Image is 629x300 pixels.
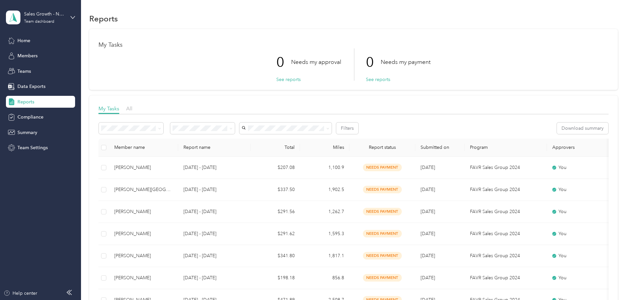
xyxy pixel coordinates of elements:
[470,186,542,193] p: FAVR Sales Group 2024
[355,145,410,150] span: Report status
[465,179,547,201] td: FAVR Sales Group 2024
[251,157,300,179] td: $207.08
[17,68,31,75] span: Teams
[256,145,295,150] div: Total
[470,274,542,282] p: FAVR Sales Group 2024
[251,201,300,223] td: $291.56
[465,201,547,223] td: FAVR Sales Group 2024
[421,187,435,192] span: [DATE]
[17,52,38,59] span: Members
[17,83,45,90] span: Data Exports
[421,275,435,281] span: [DATE]
[557,123,608,134] button: Download summary
[17,114,43,121] span: Compliance
[291,58,341,66] p: Needs my approval
[552,274,608,282] div: You
[178,139,251,157] th: Report name
[183,208,245,215] p: [DATE] - [DATE]
[470,164,542,171] p: FAVR Sales Group 2024
[24,20,54,24] div: Team dashboard
[552,164,608,171] div: You
[276,48,291,76] p: 0
[465,223,547,245] td: FAVR Sales Group 2024
[465,267,547,289] td: FAVR Sales Group 2024
[363,164,402,171] span: needs payment
[336,123,358,134] button: Filters
[363,274,402,282] span: needs payment
[421,231,435,236] span: [DATE]
[251,245,300,267] td: $341.80
[363,252,402,259] span: needs payment
[183,252,245,259] p: [DATE] - [DATE]
[552,208,608,215] div: You
[17,129,37,136] span: Summary
[366,48,381,76] p: 0
[300,157,349,179] td: 1,100.9
[114,252,173,259] div: [PERSON_NAME]
[421,209,435,214] span: [DATE]
[4,290,37,297] button: Help center
[17,37,30,44] span: Home
[251,223,300,245] td: $291.62
[470,230,542,237] p: FAVR Sales Group 2024
[114,208,173,215] div: [PERSON_NAME]
[470,208,542,215] p: FAVR Sales Group 2024
[109,139,178,157] th: Member name
[415,139,465,157] th: Submitted on
[363,208,402,215] span: needs payment
[363,230,402,237] span: needs payment
[300,245,349,267] td: 1,817.1
[183,230,245,237] p: [DATE] - [DATE]
[114,274,173,282] div: [PERSON_NAME]
[592,263,629,300] iframe: Everlance-gr Chat Button Frame
[421,165,435,170] span: [DATE]
[552,186,608,193] div: You
[366,76,390,83] button: See reports
[552,230,608,237] div: You
[89,15,118,22] h1: Reports
[300,201,349,223] td: 1,262.7
[114,230,173,237] div: [PERSON_NAME]
[17,98,34,105] span: Reports
[300,267,349,289] td: 856.8
[183,186,245,193] p: [DATE] - [DATE]
[183,164,245,171] p: [DATE] - [DATE]
[465,139,547,157] th: Program
[276,76,301,83] button: See reports
[114,186,173,193] div: [PERSON_NAME][GEOGRAPHIC_DATA]
[114,164,173,171] div: [PERSON_NAME]
[552,252,608,259] div: You
[300,223,349,245] td: 1,595.3
[421,253,435,259] span: [DATE]
[363,186,402,193] span: needs payment
[465,245,547,267] td: FAVR Sales Group 2024
[300,179,349,201] td: 1,902.5
[17,144,48,151] span: Team Settings
[24,11,65,17] div: Sales Growth - North
[305,145,344,150] div: Miles
[251,267,300,289] td: $198.18
[126,105,132,112] span: All
[381,58,430,66] p: Needs my payment
[183,274,245,282] p: [DATE] - [DATE]
[251,179,300,201] td: $337.50
[470,252,542,259] p: FAVR Sales Group 2024
[98,105,119,112] span: My Tasks
[114,145,173,150] div: Member name
[547,139,613,157] th: Approvers
[98,41,609,48] h1: My Tasks
[465,157,547,179] td: FAVR Sales Group 2024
